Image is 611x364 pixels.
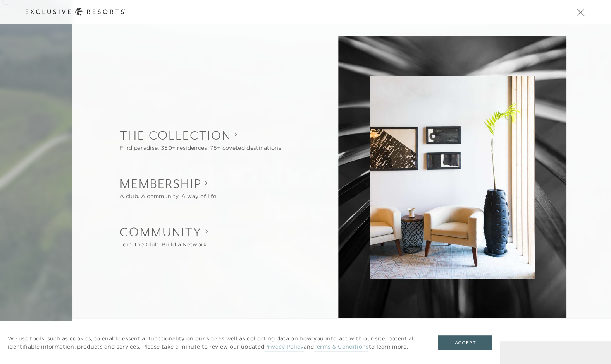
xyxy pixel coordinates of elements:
h2: The Collection [120,127,282,144]
button: Show Community sub-navigation [120,224,208,249]
button: Open navigation [575,9,585,15]
button: Accept [438,335,492,350]
button: Show The Collection sub-navigation [120,127,282,152]
div: A club. A community. A way of life. [120,192,217,200]
div: Find paradise. 350+ residences. 75+ coveted destinations. [120,144,282,152]
h2: Membership [120,175,217,192]
p: We use tools, such as cookies, to enable essential functionality on our site as well as collectin... [8,335,422,351]
div: Join The Club. Build a Network. [120,241,208,249]
h2: Community [120,224,208,241]
a: Terms & Conditions [314,343,369,351]
button: Show Membership sub-navigation [120,175,217,200]
a: Privacy Policy [264,343,303,351]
